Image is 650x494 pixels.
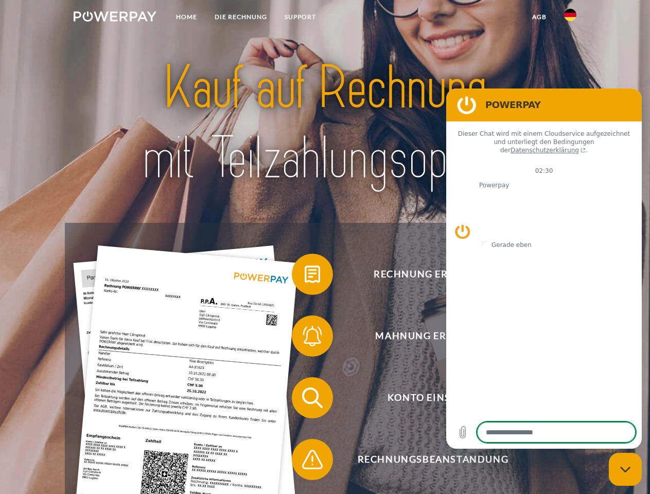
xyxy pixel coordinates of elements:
[307,254,559,295] span: Rechnung erhalten?
[292,439,559,480] button: Rechnungsbeanstandung
[564,9,576,21] img: de
[276,8,325,26] a: SUPPORT
[292,315,559,357] button: Mahnung erhalten?
[609,453,642,486] iframe: Schaltfläche zum Öffnen des Messaging-Fensters; Konversation läuft
[300,323,325,349] img: qb_bell.svg
[523,8,555,26] a: agb
[292,377,559,418] button: Konto einsehen
[167,8,206,26] a: Home
[300,261,325,287] img: qb_bill.svg
[446,89,642,449] iframe: Messaging-Fenster
[300,447,325,472] img: qb_warning.svg
[98,49,552,197] img: title-powerpay_de.svg
[300,385,325,411] img: qb_search.svg
[74,11,156,22] img: logo-powerpay-white.svg
[206,8,276,26] a: DIE RECHNUNG
[307,377,559,418] span: Konto einsehen
[292,254,559,295] button: Rechnung erhalten?
[307,315,559,357] span: Mahnung erhalten?
[307,439,559,480] span: Rechnungsbeanstandung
